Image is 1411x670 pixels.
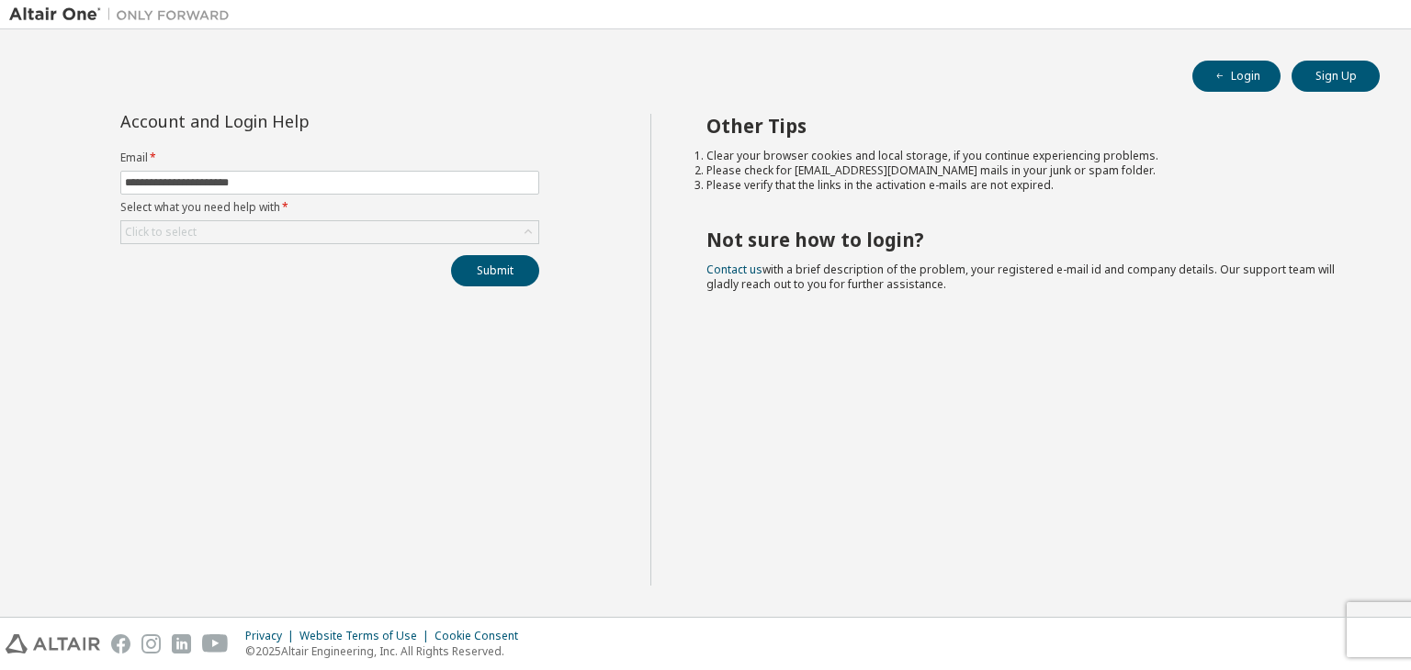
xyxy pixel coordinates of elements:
span: with a brief description of the problem, your registered e-mail id and company details. Our suppo... [706,262,1335,292]
a: Contact us [706,262,762,277]
img: linkedin.svg [172,634,191,653]
button: Sign Up [1292,61,1380,92]
li: Please check for [EMAIL_ADDRESS][DOMAIN_NAME] mails in your junk or spam folder. [706,163,1348,178]
div: Account and Login Help [120,114,456,128]
h2: Not sure how to login? [706,228,1348,251]
div: Cookie Consent [435,629,529,643]
img: altair_logo.svg [6,634,100,653]
img: instagram.svg [141,634,161,653]
img: youtube.svg [202,634,229,653]
div: Click to select [125,225,197,240]
h2: Other Tips [706,114,1348,138]
button: Submit [451,255,539,286]
img: facebook.svg [111,634,130,653]
div: Website Terms of Use [299,629,435,643]
label: Email [120,151,539,165]
div: Click to select [121,221,538,243]
label: Select what you need help with [120,200,539,215]
li: Please verify that the links in the activation e-mails are not expired. [706,178,1348,193]
div: Privacy [245,629,299,643]
img: Altair One [9,6,239,24]
li: Clear your browser cookies and local storage, if you continue experiencing problems. [706,149,1348,163]
p: © 2025 Altair Engineering, Inc. All Rights Reserved. [245,643,529,659]
button: Login [1192,61,1281,92]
